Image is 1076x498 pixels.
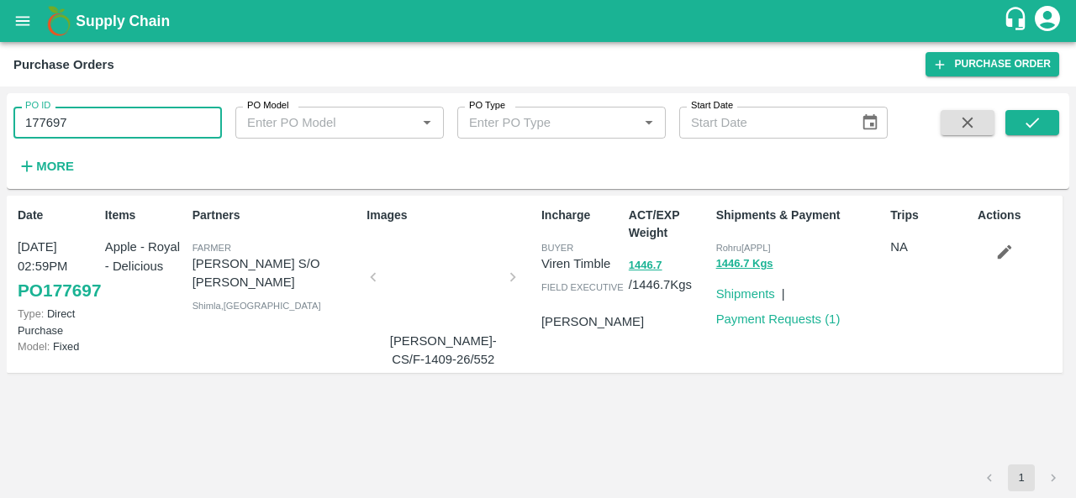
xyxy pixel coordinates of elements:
span: Farmer [193,243,231,253]
button: 1446.7 Kgs [716,254,773,274]
p: Viren Timble [541,254,622,273]
p: [DATE] 02:59PM [18,238,98,275]
p: [PERSON_NAME] S/O [PERSON_NAME] [193,254,361,292]
p: Trips [890,207,971,224]
button: Open [416,112,438,134]
a: Purchase Order [926,52,1059,76]
input: Enter PO ID [13,107,222,139]
input: Enter PO Type [462,112,611,134]
label: PO Model [247,99,289,113]
label: PO Type [469,99,505,113]
label: Start Date [691,99,733,113]
div: customer-support [1003,6,1032,36]
span: field executive [541,282,624,292]
span: Rohru[APPL] [716,243,771,253]
a: Payment Requests (1) [716,312,841,326]
button: 1446.7 [629,256,662,275]
div: account of current user [1032,3,1063,39]
p: Direct Purchase [18,306,98,338]
button: Choose date [854,107,886,139]
strong: More [36,160,74,173]
a: Shipments [716,287,775,301]
p: Partners [193,207,361,224]
p: Items [105,207,186,224]
span: Model: [18,340,50,353]
p: Fixed [18,338,98,354]
p: Shipments & Payment [716,207,884,224]
button: open drawer [3,2,42,40]
a: Supply Chain [76,9,1003,33]
input: Enter PO Model [240,112,389,134]
p: Incharge [541,207,622,224]
button: More [13,152,78,181]
p: Actions [978,207,1058,224]
p: [PERSON_NAME]-CS/F-1409-26/552 [380,332,506,370]
p: NA [890,238,971,256]
button: page 1 [1008,464,1035,491]
p: Date [18,207,98,224]
label: PO ID [25,99,50,113]
span: buyer [541,243,573,253]
span: Type: [18,307,44,320]
span: Shimla , [GEOGRAPHIC_DATA] [193,301,321,311]
div: | [775,278,785,303]
p: [PERSON_NAME] [541,312,644,331]
p: ACT/EXP Weight [629,207,709,242]
b: Supply Chain [76,13,170,29]
nav: pagination navigation [973,464,1069,491]
img: logo [42,4,76,38]
input: Start Date [679,107,847,139]
p: Images [367,207,535,224]
p: Apple - Royal - Delicious [105,238,186,275]
div: Purchase Orders [13,54,114,76]
p: / 1446.7 Kgs [629,255,709,294]
a: PO177697 [18,275,101,306]
button: Open [638,112,660,134]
